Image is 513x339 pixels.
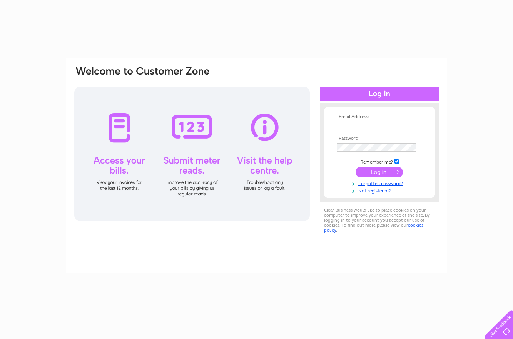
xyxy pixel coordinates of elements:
[335,114,424,120] th: Email Address:
[320,204,439,237] div: Clear Business would like to place cookies on your computer to improve your experience of the sit...
[356,167,403,177] input: Submit
[335,157,424,165] td: Remember me?
[335,136,424,141] th: Password:
[337,187,424,194] a: Not registered?
[324,222,423,233] a: cookies policy
[337,179,424,187] a: Forgotten password?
